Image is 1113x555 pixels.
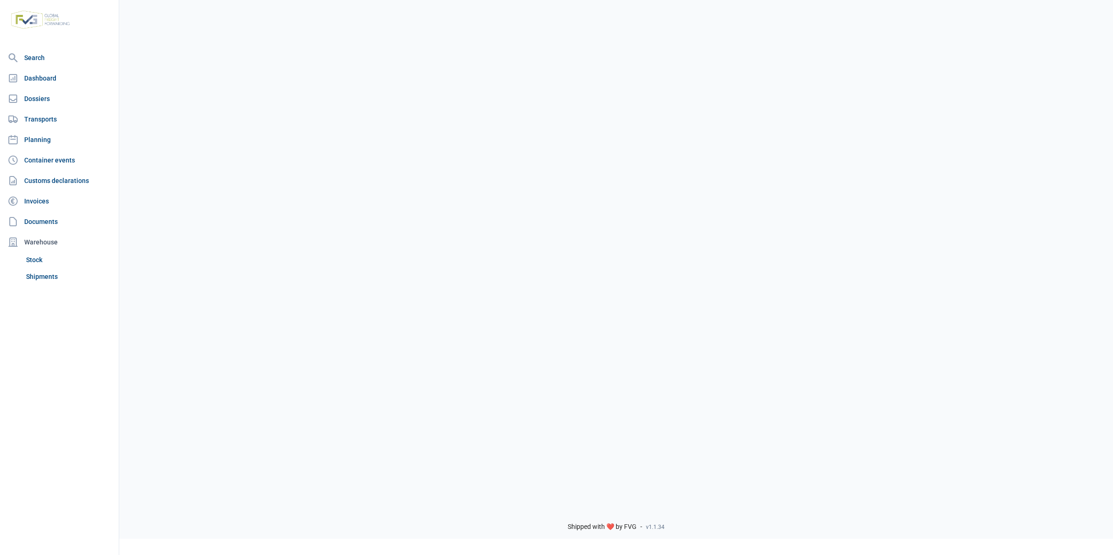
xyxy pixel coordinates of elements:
span: Shipped with ❤️ by FVG [568,523,637,531]
a: Container events [4,151,115,169]
a: Stock [22,251,115,268]
a: Customs declarations [4,171,115,190]
a: Documents [4,212,115,231]
a: Dashboard [4,69,115,88]
span: v1.1.34 [646,523,665,531]
a: Dossiers [4,89,115,108]
a: Planning [4,130,115,149]
div: Warehouse [4,233,115,251]
a: Search [4,48,115,67]
span: - [640,523,642,531]
a: Shipments [22,268,115,285]
a: Transports [4,110,115,129]
a: Invoices [4,192,115,210]
img: FVG - Global freight forwarding [7,7,74,33]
